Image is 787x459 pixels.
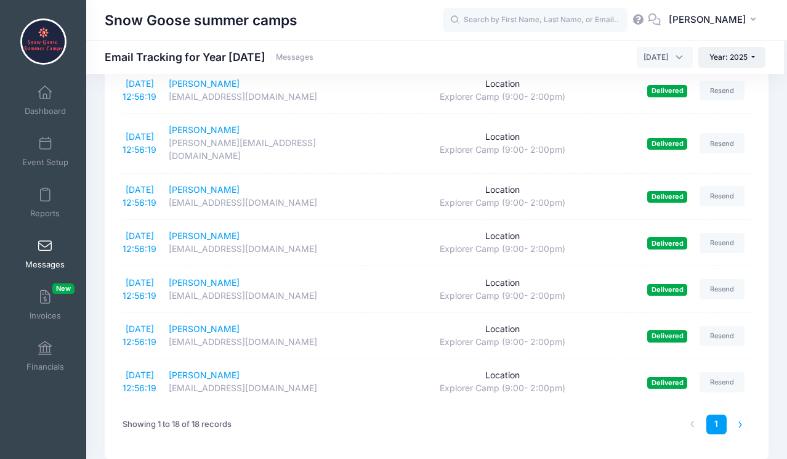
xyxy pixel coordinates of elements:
span: Reports [30,208,60,219]
a: [PERSON_NAME][EMAIL_ADDRESS][DOMAIN_NAME] [169,230,358,256]
div: [PERSON_NAME] [169,277,358,290]
a: Financials [16,335,75,378]
span: Delivered [647,330,687,342]
a: Messages [276,53,313,62]
a: [DATE] 12:56:19 [123,184,156,208]
span: Delivered [647,237,687,249]
div: Location [370,323,635,336]
span: Financials [26,362,64,372]
div: [EMAIL_ADDRESS][DOMAIN_NAME] [169,382,358,395]
a: Resend [700,233,745,253]
div: Location [370,184,635,197]
a: [DATE] 12:56:19 [123,78,156,102]
span: New [52,283,75,294]
div: Explorer Camp (9:00- 2:00pm) [370,144,635,156]
div: Explorer Camp (9:00- 2:00pm) [370,290,635,303]
a: Resend [700,372,745,392]
a: [PERSON_NAME][EMAIL_ADDRESS][DOMAIN_NAME] [169,184,358,209]
a: Resend [700,186,745,206]
div: [EMAIL_ADDRESS][DOMAIN_NAME] [169,91,358,104]
a: 1 [706,415,727,435]
a: Resend [700,133,745,153]
a: [PERSON_NAME][EMAIL_ADDRESS][DOMAIN_NAME] [169,369,358,395]
div: [PERSON_NAME] [169,323,358,336]
a: Reports [16,181,75,224]
h1: Email Tracking for Year [DATE] [105,51,313,63]
div: Location [370,230,635,243]
a: Resend [700,326,745,346]
div: Location [370,369,635,382]
a: Messages [16,232,75,275]
a: [PERSON_NAME][EMAIL_ADDRESS][DOMAIN_NAME] [169,323,358,349]
div: [PERSON_NAME] [169,369,358,382]
div: [EMAIL_ADDRESS][DOMAIN_NAME] [169,336,358,349]
div: [PERSON_NAME] [169,124,358,137]
div: Location [370,78,635,91]
button: [PERSON_NAME] [661,6,769,35]
div: [PERSON_NAME] [169,78,358,91]
div: [EMAIL_ADDRESS][DOMAIN_NAME] [169,290,358,303]
a: [DATE] 12:56:19 [123,230,156,254]
span: [PERSON_NAME] [669,13,746,26]
span: Delivered [647,284,687,296]
span: Delivered [647,377,687,389]
a: InvoicesNew [16,283,75,327]
div: [PERSON_NAME] [169,230,358,243]
span: August 2025 [637,47,693,68]
a: [DATE] 12:56:19 [123,370,156,393]
div: Explorer Camp (9:00- 2:00pm) [370,382,635,395]
a: Resend [700,81,745,101]
input: Search by First Name, Last Name, or Email... [443,8,628,33]
div: Location [370,131,635,144]
span: Delivered [647,85,687,97]
span: August 2025 [644,52,668,63]
div: Explorer Camp (9:00- 2:00pm) [370,336,635,349]
button: Year: 2025 [698,47,765,68]
div: [PERSON_NAME][EMAIL_ADDRESS][DOMAIN_NAME] [169,137,358,163]
h1: Snow Goose summer camps [105,6,297,35]
div: Explorer Camp (9:00- 2:00pm) [370,197,635,209]
span: Messages [25,259,65,270]
div: [EMAIL_ADDRESS][DOMAIN_NAME] [169,197,358,209]
div: [PERSON_NAME] [169,184,358,197]
div: Showing 1 to 18 of 18 records [123,410,232,439]
a: Dashboard [16,79,75,122]
span: Delivered [647,138,687,150]
span: Year: 2025 [709,52,748,62]
a: [PERSON_NAME][EMAIL_ADDRESS][DOMAIN_NAME] [169,78,358,104]
span: Dashboard [25,106,66,116]
span: Event Setup [22,157,68,168]
a: [PERSON_NAME][PERSON_NAME][EMAIL_ADDRESS][DOMAIN_NAME] [169,124,358,163]
div: Explorer Camp (9:00- 2:00pm) [370,91,635,104]
a: Resend [700,279,745,299]
a: [DATE] 12:56:19 [123,277,156,301]
div: Location [370,277,635,290]
a: [DATE] 12:56:19 [123,131,156,155]
a: Event Setup [16,130,75,173]
span: Delivered [647,191,687,203]
img: Snow Goose summer camps [20,18,67,65]
div: [EMAIL_ADDRESS][DOMAIN_NAME] [169,243,358,256]
div: Explorer Camp (9:00- 2:00pm) [370,243,635,256]
a: [PERSON_NAME][EMAIL_ADDRESS][DOMAIN_NAME] [169,277,358,303]
span: Invoices [30,311,61,321]
a: [DATE] 12:56:19 [123,323,156,347]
